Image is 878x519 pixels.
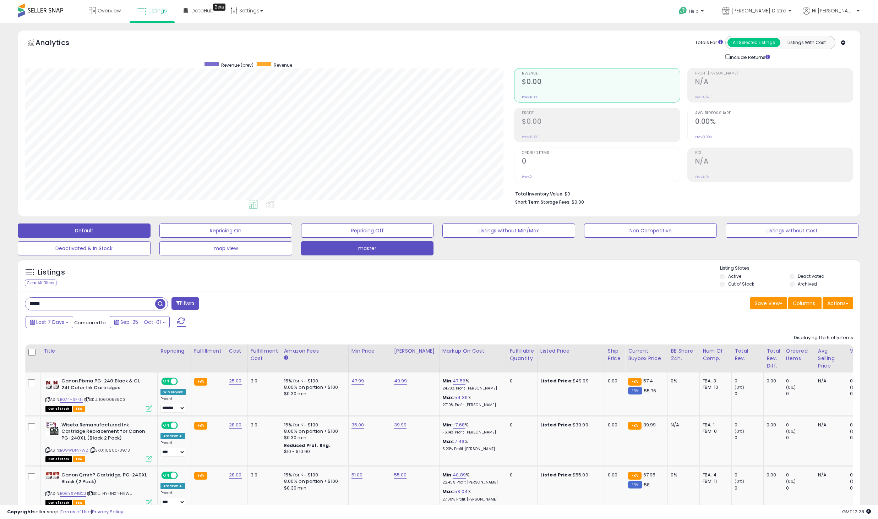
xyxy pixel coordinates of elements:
div: 15% for <= $100 [284,378,343,384]
div: Ordered Items [786,347,812,362]
div: FBM: 0 [703,428,726,435]
div: Fulfillment Cost [251,347,278,362]
small: Prev: N/A [695,175,709,179]
small: (0%) [735,385,745,390]
div: 0 [735,485,763,491]
div: % [442,438,501,452]
div: Clear All Filters [25,280,56,286]
b: Listed Price: [540,421,573,428]
div: Current Buybox Price [628,347,665,362]
button: Sep-25 - Oct-01 [110,316,170,328]
span: 57.4 [643,377,653,384]
label: Active [728,273,741,279]
span: Listings [148,7,167,14]
div: Repricing [160,347,188,355]
div: Title [44,347,154,355]
div: FBM: 11 [703,478,726,485]
small: (0%) [786,429,796,434]
small: FBM [628,481,642,488]
div: N/A [818,472,841,478]
div: 15% for <= $100 [284,472,343,478]
span: All listings that are currently out of stock and unavailable for purchase on Amazon [45,500,72,506]
small: Prev: $0.00 [522,95,539,99]
div: Markup on Cost [442,347,504,355]
h2: N/A [695,157,853,167]
a: 47.99 [351,377,364,385]
small: (0%) [850,385,860,390]
span: FBA [73,406,85,412]
div: Amazon AI [160,483,185,489]
small: (0%) [735,429,745,434]
b: Wiseta Remanufactured Ink Cartridge Replacement for Canon PG-240XL (Black 2 Pack) [61,422,148,443]
b: Canon QmrhP Cartridge, PG-240XL Black (2 Pack) [61,472,148,487]
div: Total Rev. Diff. [767,347,780,370]
a: 7.46 [454,438,464,445]
span: Profit [522,111,680,115]
h2: 0.00% [695,117,853,127]
a: Help [673,1,711,23]
a: Privacy Policy [92,508,123,515]
div: [PERSON_NAME] [394,347,436,355]
a: 40.89 [453,471,466,479]
span: $0.00 [572,199,584,205]
div: N/A [671,422,694,428]
div: % [442,488,501,502]
button: All Selected Listings [727,38,780,47]
span: ROI [695,151,853,155]
img: 51I6Mco2vdL._SL40_.jpg [45,378,60,392]
div: 8.00% on portion > $100 [284,428,343,435]
h2: $0.00 [522,78,680,87]
div: 0.00 [767,378,778,384]
img: 516jFQvI0gL._SL40_.jpg [45,422,60,436]
button: Listings With Cost [780,38,833,47]
button: Filters [171,297,199,310]
div: Preset: [160,441,186,457]
button: Repricing On [159,223,292,238]
span: 67.95 [643,471,656,478]
span: 39.99 [643,421,656,428]
small: (0%) [786,479,796,484]
button: Non Competitive [584,223,717,238]
div: N/A [818,378,841,384]
span: Ordered Items [522,151,680,155]
h2: $0.00 [522,117,680,127]
a: -7.68 [453,421,465,429]
span: 55.76 [644,387,656,394]
span: | SKU: 1060073973 [89,447,130,453]
div: 0 [735,391,763,397]
div: 3.9 [251,472,276,478]
span: Profit [PERSON_NAME] [695,72,853,76]
div: 0 [735,435,763,441]
div: 0.00 [608,472,620,478]
span: All listings that are currently out of stock and unavailable for purchase on Amazon [45,406,72,412]
small: FBA [194,422,207,430]
b: Max: [442,438,455,445]
div: FBA: 3 [703,378,726,384]
button: Repricing Off [301,223,434,238]
div: Listed Price [540,347,602,355]
div: Totals For [695,39,723,46]
small: (0%) [850,429,860,434]
span: ON [162,473,171,479]
span: Columns [793,300,815,307]
div: 0 [786,378,815,384]
h2: 0 [522,157,680,167]
span: Avg. Buybox Share [695,111,853,115]
div: ASIN: [45,378,152,411]
div: % [442,394,501,408]
img: 41OjK-VOlBL._SL40_.jpg [45,472,60,480]
b: Listed Price: [540,377,573,384]
h5: Listings [38,267,65,277]
a: 39.99 [394,421,407,429]
div: $0.30 min [284,435,343,441]
h5: Analytics [36,38,83,49]
span: Help [689,8,699,14]
div: Preset: [160,397,186,413]
div: 3.9 [251,422,276,428]
strong: Copyright [7,508,33,515]
button: Save View [750,297,787,309]
span: OFF [177,379,188,385]
span: Last 7 Days [36,319,64,326]
span: OFF [177,473,188,479]
small: (0%) [786,385,796,390]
